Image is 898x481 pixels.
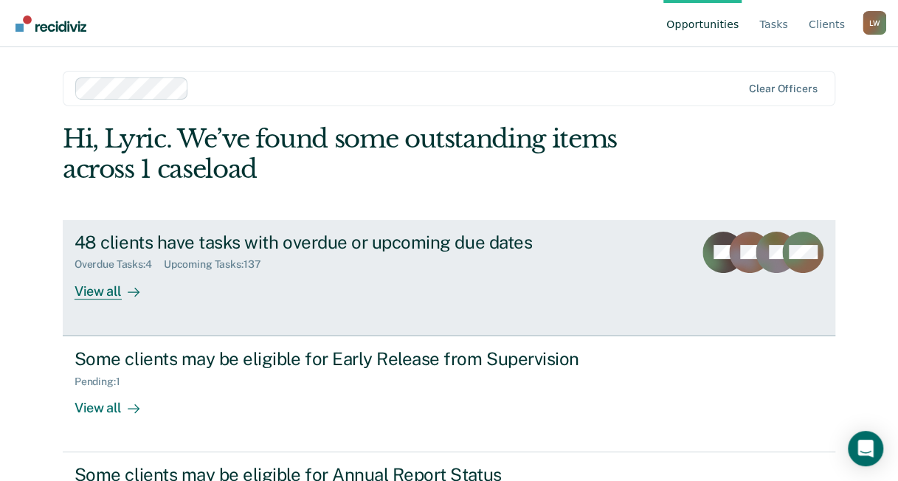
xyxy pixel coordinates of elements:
div: View all [75,387,157,416]
div: Clear officers [749,83,817,95]
div: Hi, Lyric. We’ve found some outstanding items across 1 caseload [63,124,681,184]
div: View all [75,271,157,300]
img: Recidiviz [15,15,86,32]
div: Open Intercom Messenger [848,431,883,466]
div: Pending : 1 [75,376,132,388]
a: Some clients may be eligible for Early Release from SupervisionPending:1View all [63,336,835,452]
div: Upcoming Tasks : 137 [164,258,273,271]
div: Some clients may be eligible for Early Release from Supervision [75,348,593,370]
div: 48 clients have tasks with overdue or upcoming due dates [75,232,593,253]
button: Profile dropdown button [863,11,886,35]
div: Overdue Tasks : 4 [75,258,164,271]
div: L W [863,11,886,35]
a: 48 clients have tasks with overdue or upcoming due datesOverdue Tasks:4Upcoming Tasks:137View all [63,220,835,336]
